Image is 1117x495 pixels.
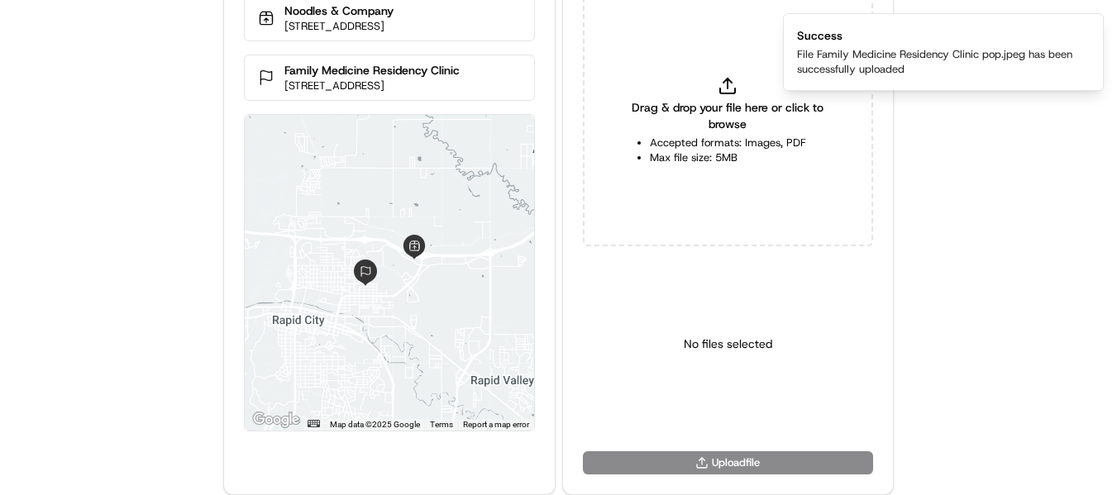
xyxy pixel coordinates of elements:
span: Map data ©2025 Google [330,420,420,429]
button: Keyboard shortcuts [308,420,319,427]
p: [STREET_ADDRESS] [284,19,394,34]
a: Terms [430,420,453,429]
p: No files selected [684,336,772,352]
p: [STREET_ADDRESS] [284,79,460,93]
p: Family Medicine Residency Clinic [284,62,460,79]
div: Success [797,27,1083,44]
a: Report a map error [463,420,529,429]
span: Drag & drop your file here or click to browse [624,99,832,132]
a: Open this area in Google Maps (opens a new window) [249,409,303,431]
li: Accepted formats: Images, PDF [650,136,806,150]
img: Google [249,409,303,431]
p: Noodles & Company [284,2,394,19]
li: Max file size: 5MB [650,150,806,165]
div: File Family Medicine Residency Clinic pop.jpeg has been successfully uploaded [797,47,1083,77]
